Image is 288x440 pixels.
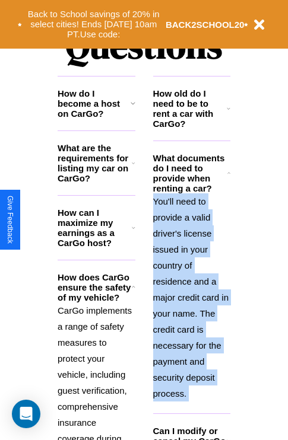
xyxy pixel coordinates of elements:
[12,400,40,428] div: Open Intercom Messenger
[22,6,166,43] button: Back to School savings of 20% in select cities! Ends [DATE] 10am PT.Use code:
[153,193,231,401] p: You'll need to provide a valid driver's license issued in your country of residence and a major c...
[58,88,131,119] h3: How do I become a host on CarGo?
[58,208,132,248] h3: How can I maximize my earnings as a CarGo host?
[166,20,245,30] b: BACK2SCHOOL20
[153,153,228,193] h3: What documents do I need to provide when renting a car?
[6,196,14,244] div: Give Feedback
[58,272,132,302] h3: How does CarGo ensure the safety of my vehicle?
[153,88,227,129] h3: How old do I need to be to rent a car with CarGo?
[58,143,132,183] h3: What are the requirements for listing my car on CarGo?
